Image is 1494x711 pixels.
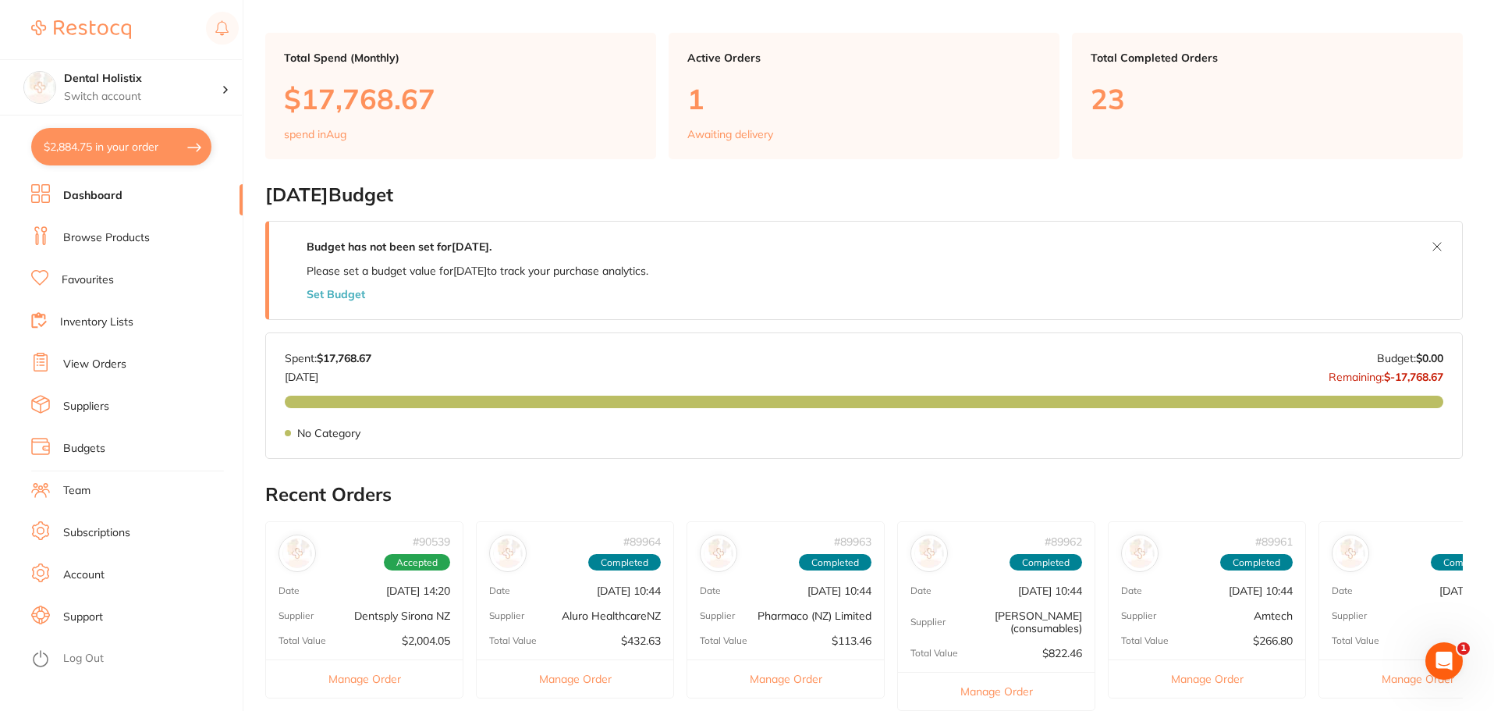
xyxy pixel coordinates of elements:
p: Supplier [910,617,946,627]
p: # 89964 [623,535,661,548]
p: Supplier [700,610,735,621]
p: Total Value [1332,635,1379,646]
p: Supplier [1121,610,1156,621]
h2: Recent Orders [265,484,1463,506]
button: Manage Order [477,659,673,698]
p: Switch account [64,89,222,105]
p: Please set a budget value for [DATE] to track your purchase analytics. [307,265,648,277]
p: Date [1121,585,1142,596]
p: Date [1332,585,1353,596]
p: [DATE] 10:44 [807,585,871,597]
strong: $0.00 [1416,351,1443,365]
a: Inventory Lists [60,315,133,330]
a: Restocq Logo [31,12,131,48]
img: Pharmaco (NZ) Limited [704,539,733,568]
a: Support [63,610,103,625]
p: [DATE] [285,364,371,383]
button: $2,884.75 in your order [31,128,211,165]
button: Manage Order [687,659,884,698]
p: Amtech [1254,610,1293,622]
p: $17,768.67 [284,83,637,115]
a: Total Completed Orders23 [1072,33,1463,159]
a: Subscriptions [63,525,130,541]
span: 1 [1457,642,1470,655]
a: Account [63,567,105,583]
p: [DATE] 10:44 [1229,585,1293,597]
p: [DATE] 14:20 [386,585,450,597]
button: Manage Order [266,659,463,698]
p: [DATE] 10:44 [1018,585,1082,597]
button: Manage Order [1109,659,1305,698]
p: Date [279,585,300,596]
p: Total Spend (Monthly) [284,52,637,64]
button: Log Out [31,647,238,672]
p: Awaiting delivery [687,128,773,140]
p: 23 [1091,83,1444,115]
p: Pharmaco (NZ) Limited [758,610,871,622]
h2: [DATE] Budget [265,184,1463,206]
p: spend in Aug [284,128,346,140]
img: Aluro HealthcareNZ [493,539,523,568]
a: Dashboard [63,188,122,204]
p: $113.46 [832,635,871,647]
img: Henry Schein Halas (consumables) [914,539,944,568]
p: $432.63 [621,635,661,647]
p: $2,004.05 [402,635,450,647]
p: $822.46 [1042,647,1082,659]
p: Date [489,585,510,596]
p: Remaining: [1329,364,1443,383]
button: Manage Order [898,672,1095,710]
p: Supplier [1332,610,1367,621]
p: Dentsply Sirona NZ [354,610,450,622]
p: [PERSON_NAME] (consumables) [946,610,1082,635]
a: Browse Products [63,230,150,246]
h4: Dental Holistix [64,71,222,87]
p: Total Value [489,635,537,646]
a: Favourites [62,272,114,288]
iframe: Intercom live chat [1425,642,1463,680]
p: # 89962 [1045,535,1082,548]
p: # 89963 [834,535,871,548]
button: Set Budget [307,288,365,300]
strong: $17,768.67 [317,351,371,365]
img: Restocq Logo [31,20,131,39]
img: Dental Holistix [24,72,55,103]
img: Amtech [1125,539,1155,568]
p: [DATE] 10:44 [597,585,661,597]
p: Total Value [279,635,326,646]
p: Total Completed Orders [1091,52,1444,64]
img: Oraltec [1336,539,1365,568]
p: # 89961 [1255,535,1293,548]
img: Dentsply Sirona NZ [282,539,312,568]
a: Total Spend (Monthly)$17,768.67spend inAug [265,33,656,159]
p: Budget: [1377,352,1443,364]
span: Completed [1220,554,1293,571]
p: Supplier [489,610,524,621]
a: Team [63,483,90,499]
a: View Orders [63,357,126,372]
p: Aluro HealthcareNZ [562,610,661,622]
span: Completed [799,554,871,571]
p: # 90539 [413,535,450,548]
p: Active Orders [687,52,1041,64]
p: Supplier [279,610,314,621]
a: Budgets [63,441,105,457]
a: Suppliers [63,399,109,414]
a: Active Orders1Awaiting delivery [669,33,1059,159]
p: $266.80 [1253,635,1293,647]
p: No Category [297,427,360,439]
p: Spent: [285,352,371,364]
strong: Budget has not been set for [DATE] . [307,240,491,254]
p: Total Value [910,648,958,659]
p: Total Value [1121,635,1169,646]
span: Completed [588,554,661,571]
span: Completed [1010,554,1082,571]
p: Date [700,585,721,596]
a: Log Out [63,651,104,667]
p: Total Value [700,635,747,646]
p: Date [910,585,932,596]
span: Accepted [384,554,450,571]
strong: $-17,768.67 [1384,370,1443,384]
p: 1 [687,83,1041,115]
